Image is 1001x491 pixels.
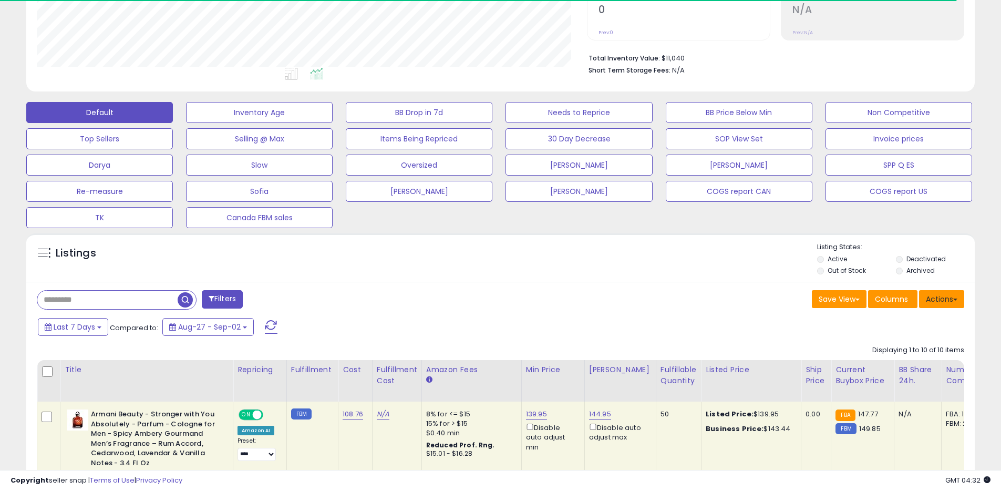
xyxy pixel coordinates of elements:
button: Columns [868,290,917,308]
span: OFF [262,411,278,420]
b: Business Price: [706,424,763,434]
div: Repricing [238,364,282,375]
div: Min Price [526,364,580,375]
button: COGS report CAN [666,181,812,202]
div: 8% for <= $15 [426,410,513,419]
label: Out of Stock [828,266,866,275]
a: N/A [377,409,389,420]
button: [PERSON_NAME] [346,181,492,202]
button: Last 7 Days [38,318,108,336]
b: Reduced Prof. Rng. [426,441,495,449]
button: SOP View Set [666,128,812,149]
div: Fulfillment [291,364,334,375]
span: ON [240,411,253,420]
button: BB Drop in 7d [346,102,492,123]
div: Disable auto adjust max [589,422,648,442]
button: [PERSON_NAME] [666,155,812,176]
div: N/A [899,410,933,419]
a: Terms of Use [90,475,135,485]
button: Default [26,102,173,123]
div: Fulfillable Quantity [661,364,697,386]
button: Selling @ Max [186,128,333,149]
button: 30 Day Decrease [505,128,652,149]
button: Filters [202,290,243,309]
button: SPP Q ES [825,155,972,176]
h2: N/A [792,4,964,18]
div: FBM: 2 [946,419,981,428]
a: 108.76 [343,409,363,420]
div: Amazon AI [238,426,274,435]
button: Darya [26,155,173,176]
span: 2025-09-10 04:32 GMT [945,475,990,485]
button: Re-measure [26,181,173,202]
div: Fulfillment Cost [377,364,417,386]
span: Last 7 Days [54,322,95,332]
a: 144.95 [589,409,611,420]
button: Aug-27 - Sep-02 [162,318,254,336]
div: $143.44 [706,424,793,434]
small: Prev: N/A [792,29,813,36]
div: Num of Comp. [946,364,984,386]
div: [PERSON_NAME] [589,364,652,375]
button: Invoice prices [825,128,972,149]
div: 0.00 [806,410,823,419]
span: N/A [672,65,685,75]
div: Title [65,364,229,375]
button: Oversized [346,155,492,176]
strong: Copyright [11,475,49,485]
div: BB Share 24h. [899,364,937,386]
button: Actions [919,290,964,308]
small: Prev: 0 [598,29,613,36]
h2: 0 [598,4,770,18]
label: Active [828,254,847,263]
button: Non Competitive [825,102,972,123]
span: Compared to: [110,323,158,333]
div: $0.40 min [426,428,513,438]
p: Listing States: [817,242,975,252]
button: Slow [186,155,333,176]
div: Cost [343,364,368,375]
div: Current Buybox Price [835,364,890,386]
b: Short Term Storage Fees: [589,66,670,75]
button: Inventory Age [186,102,333,123]
h5: Listings [56,246,96,261]
div: $15.01 - $16.28 [426,449,513,458]
img: 31InTEITxNL._SL40_.jpg [67,410,88,431]
small: Amazon Fees. [426,375,432,385]
li: $11,040 [589,51,956,64]
button: Needs to Reprice [505,102,652,123]
label: Deactivated [906,254,946,263]
label: Archived [906,266,935,275]
button: Items Being Repriced [346,128,492,149]
b: Armani Beauty - Stronger with You Absolutely - Parfum - Cologne for Men - Spicy Ambery Gourmand M... [91,410,219,470]
button: [PERSON_NAME] [505,155,652,176]
b: Total Inventory Value: [589,54,660,63]
button: BB Price Below Min [666,102,812,123]
span: Columns [875,294,908,304]
div: Disable auto adjust min [526,422,576,452]
button: Sofia [186,181,333,202]
div: seller snap | | [11,476,182,486]
div: Amazon Fees [426,364,517,375]
small: FBM [291,408,312,420]
button: COGS report US [825,181,972,202]
a: 139.95 [526,409,547,420]
button: Save View [812,290,866,308]
div: FBA: 1 [946,410,981,419]
button: [PERSON_NAME] [505,181,652,202]
div: 50 [661,410,693,419]
span: Aug-27 - Sep-02 [178,322,241,332]
div: Ship Price [806,364,827,386]
b: Listed Price: [706,409,754,419]
small: FBM [835,423,856,434]
span: 147.77 [858,409,878,419]
a: Privacy Policy [136,475,182,485]
button: Top Sellers [26,128,173,149]
button: TK [26,207,173,228]
div: Displaying 1 to 10 of 10 items [872,345,964,355]
button: Canada FBM sales [186,207,333,228]
div: Preset: [238,437,278,461]
div: 15% for > $15 [426,419,513,428]
div: Listed Price [706,364,797,375]
small: FBA [835,410,855,421]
